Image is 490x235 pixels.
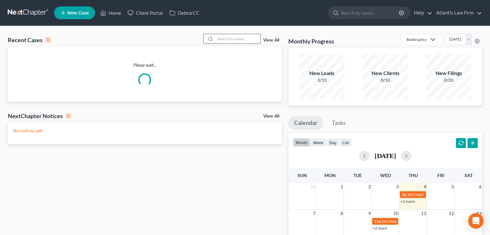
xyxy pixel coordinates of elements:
[65,113,71,119] div: 0
[367,210,371,217] span: 9
[326,116,351,130] a: Tasks
[433,7,482,19] a: Atlantis Law Firm
[408,173,418,178] span: Thu
[450,183,454,191] span: 5
[288,37,334,45] h3: Monthly Progress
[464,173,472,178] span: Sat
[375,152,396,159] h2: [DATE]
[478,183,482,191] span: 6
[420,210,427,217] span: 11
[324,173,335,178] span: Mon
[13,127,277,134] p: No notices yet!
[309,183,316,191] span: 31
[166,7,203,19] a: DebtorCC
[299,70,344,77] div: New Leads
[426,77,471,83] div: 0/20
[407,192,465,197] span: 341 Hearing for [PERSON_NAME]
[448,210,454,217] span: 12
[402,192,406,197] span: 2p
[341,7,400,19] input: Search by name...
[426,70,471,77] div: New Filings
[8,112,71,120] div: NextChapter Notices
[326,138,340,147] button: day
[293,138,310,147] button: month
[407,37,427,42] div: Bankruptcy
[310,138,326,147] button: week
[263,114,279,118] a: View All
[124,7,166,19] a: Client Portal
[263,38,279,42] a: View All
[380,173,390,178] span: Wed
[340,183,343,191] span: 1
[353,173,362,178] span: Tue
[340,210,343,217] span: 8
[312,210,316,217] span: 7
[299,77,344,83] div: 3/10
[395,183,399,191] span: 3
[468,213,484,229] div: Open Intercom Messenger
[45,37,51,43] div: 0
[363,70,408,77] div: New Clients
[381,219,471,224] span: 341 Hearing for [PERSON_NAME], [PERSON_NAME]
[340,138,352,147] button: list
[363,77,408,83] div: 0/10
[476,210,482,217] span: 13
[367,183,371,191] span: 2
[288,116,323,130] a: Calendar
[411,7,432,19] a: Help
[297,173,307,178] span: Sun
[392,210,399,217] span: 10
[67,11,89,15] span: New Case
[215,34,260,43] input: Search by name...
[374,219,380,224] span: 11a
[423,183,427,191] span: 4
[8,62,282,68] p: Please wait...
[372,226,387,230] a: +2 more
[400,199,414,204] a: +2 more
[437,173,444,178] span: Fri
[8,36,51,44] div: Recent Cases
[97,7,124,19] a: Home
